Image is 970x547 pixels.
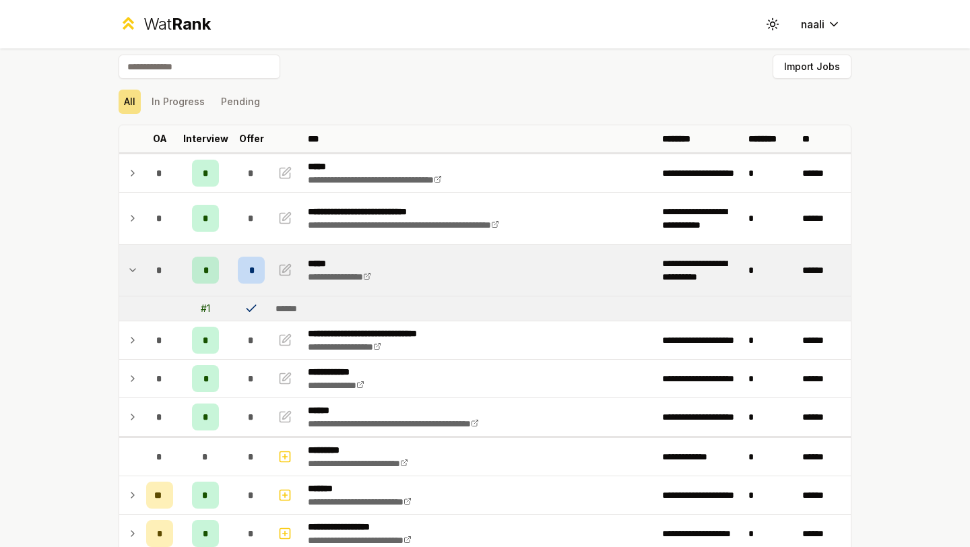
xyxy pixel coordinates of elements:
div: Wat [143,13,211,35]
span: naali [801,16,825,32]
div: # 1 [201,302,210,315]
p: OA [153,132,167,146]
button: Import Jobs [773,55,851,79]
button: All [119,90,141,114]
p: Interview [183,132,228,146]
p: Offer [239,132,264,146]
span: Rank [172,14,211,34]
button: Pending [216,90,265,114]
button: In Progress [146,90,210,114]
a: WatRank [119,13,211,35]
button: naali [790,12,851,36]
